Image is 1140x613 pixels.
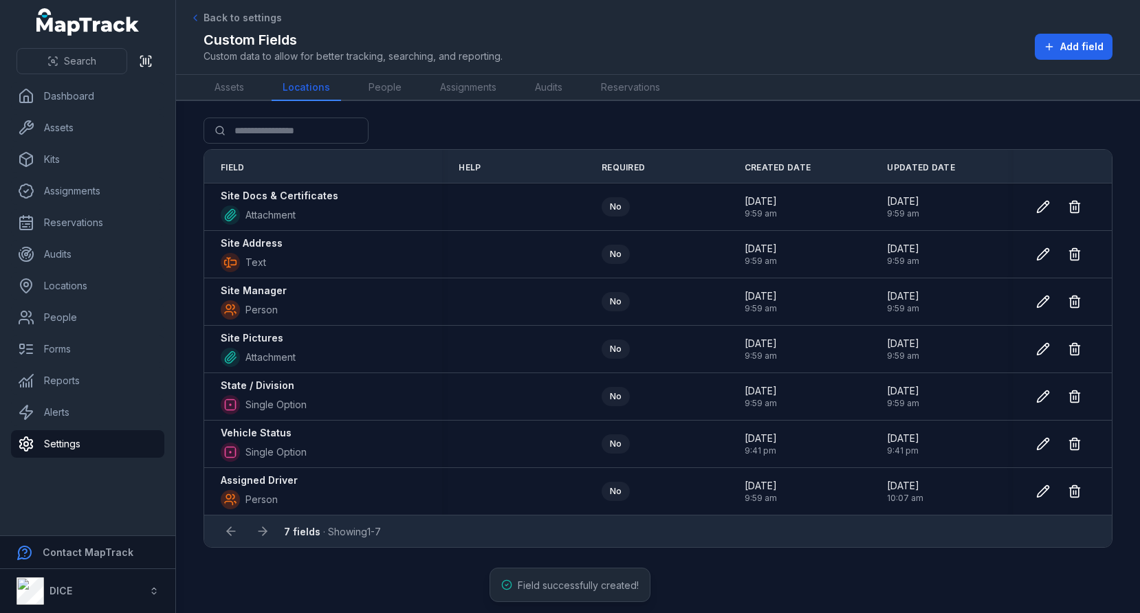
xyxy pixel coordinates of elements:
[887,194,919,208] span: [DATE]
[11,367,164,394] a: Reports
[887,445,919,456] span: 9:41 pm
[245,493,278,506] span: Person
[745,256,777,267] span: 9:59 am
[602,197,630,216] div: No
[745,242,777,256] span: [DATE]
[358,75,413,101] a: People
[221,426,292,440] strong: Vehicle Status
[190,11,282,25] a: Back to settings
[245,350,296,364] span: Attachment
[11,272,164,300] a: Locations
[745,303,777,314] span: 9:59 am
[221,379,294,392] strong: State / Division
[602,162,645,173] span: Required
[204,30,503,49] h2: Custom Fields
[745,337,777,350] span: [DATE]
[590,75,671,101] a: Reservations
[36,8,140,36] a: MapTrack
[745,350,777,361] span: 9:59 am
[11,399,164,426] a: Alerts
[887,337,919,350] span: [DATE]
[43,546,133,558] strong: Contact MapTrack
[11,241,164,268] a: Audits
[11,430,164,458] a: Settings
[887,350,919,361] span: 9:59 am
[50,585,72,597] strong: DICE
[11,209,164,236] a: Reservations
[745,289,777,314] time: 09/09/2025, 9:59:12 am
[221,284,287,298] strong: Site Manager
[284,526,381,537] span: · Showing 1 - 7
[602,292,630,311] div: No
[429,75,507,101] a: Assignments
[245,303,278,317] span: Person
[887,479,923,493] span: [DATE]
[602,482,630,501] div: No
[887,398,919,409] span: 9:59 am
[11,335,164,363] a: Forms
[284,526,320,537] strong: 7 fields
[1035,34,1112,60] button: Add field
[221,331,283,345] strong: Site Pictures
[745,398,777,409] span: 9:59 am
[745,445,777,456] span: 9:41 pm
[204,49,503,63] span: Custom data to allow for better tracking, searching, and reporting.
[745,479,777,504] time: 09/09/2025, 9:59:12 am
[745,384,777,409] time: 09/09/2025, 9:59:12 am
[887,384,919,409] time: 09/09/2025, 9:59:12 am
[887,194,919,219] time: 09/09/2025, 9:59:12 am
[602,245,630,264] div: No
[221,189,338,203] strong: Site Docs & Certificates
[245,445,307,459] span: Single Option
[602,387,630,406] div: No
[11,177,164,205] a: Assignments
[221,236,283,250] strong: Site Address
[221,162,245,173] span: Field
[745,208,777,219] span: 9:59 am
[221,473,298,487] strong: Assigned Driver
[745,479,777,493] span: [DATE]
[204,11,282,25] span: Back to settings
[887,303,919,314] span: 9:59 am
[745,289,777,303] span: [DATE]
[887,208,919,219] span: 9:59 am
[459,162,481,173] span: Help
[11,82,164,110] a: Dashboard
[887,384,919,398] span: [DATE]
[887,479,923,504] time: 09/09/2025, 10:07:56 am
[887,337,919,361] time: 09/09/2025, 9:59:12 am
[245,256,266,269] span: Text
[887,432,919,445] span: [DATE]
[887,493,923,504] span: 10:07 am
[745,194,777,219] time: 09/09/2025, 9:59:12 am
[887,256,919,267] span: 9:59 am
[245,398,307,412] span: Single Option
[64,54,96,68] span: Search
[602,339,630,359] div: No
[11,114,164,142] a: Assets
[887,242,919,256] span: [DATE]
[204,75,255,101] a: Assets
[272,75,341,101] a: Locations
[745,432,777,445] span: [DATE]
[1060,40,1104,54] span: Add field
[745,493,777,504] span: 9:59 am
[887,242,919,267] time: 09/09/2025, 9:59:12 am
[745,432,777,456] time: 15/09/2025, 9:41:58 pm
[11,304,164,331] a: People
[745,162,811,173] span: Created Date
[887,289,919,303] span: [DATE]
[518,579,639,591] span: Field successfully created!
[524,75,573,101] a: Audits
[245,208,296,222] span: Attachment
[887,432,919,456] time: 15/09/2025, 9:41:58 pm
[17,48,127,74] button: Search
[745,242,777,267] time: 09/09/2025, 9:59:12 am
[887,162,955,173] span: Updated Date
[745,337,777,361] time: 09/09/2025, 9:59:12 am
[745,194,777,208] span: [DATE]
[887,289,919,314] time: 09/09/2025, 9:59:12 am
[745,384,777,398] span: [DATE]
[11,146,164,173] a: Kits
[602,434,630,454] div: No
